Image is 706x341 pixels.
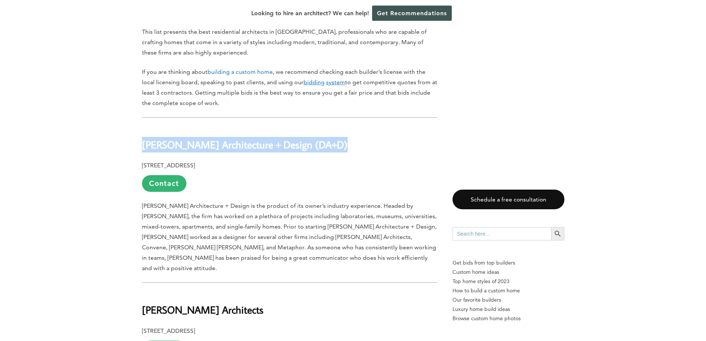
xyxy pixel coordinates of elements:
[453,286,564,295] a: How to build a custom home
[453,305,564,314] a: Luxury home build ideas
[453,258,564,268] p: Get bids from top builders
[372,6,452,21] a: Get Recommendations
[304,79,325,86] u: bidding
[142,138,348,151] b: [PERSON_NAME] Architecture + Design (DA+D)
[453,268,564,277] a: Custom home ideas
[142,202,437,272] span: [PERSON_NAME] Architecture + Design is the product of its owner’s industry experience. Headed by ...
[142,327,195,334] b: [STREET_ADDRESS]
[142,303,263,316] b: [PERSON_NAME] Architects
[142,28,427,56] span: This list presents the best residential architects in [GEOGRAPHIC_DATA], professionals who are ca...
[453,277,564,286] a: Top home styles of 2023
[208,68,273,75] a: building a custom home
[142,175,186,192] a: Contact
[142,67,438,108] p: If you are thinking about , we recommend checking each builder’s license with the local licensing...
[453,227,551,240] input: Search here...
[453,314,564,323] a: Browse custom home photos
[554,230,562,238] svg: Search
[564,288,697,332] iframe: Drift Widget Chat Controller
[142,162,195,169] b: [STREET_ADDRESS]
[326,79,345,86] u: system
[453,190,564,209] a: Schedule a free consultation
[453,295,564,305] a: Our favorite builders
